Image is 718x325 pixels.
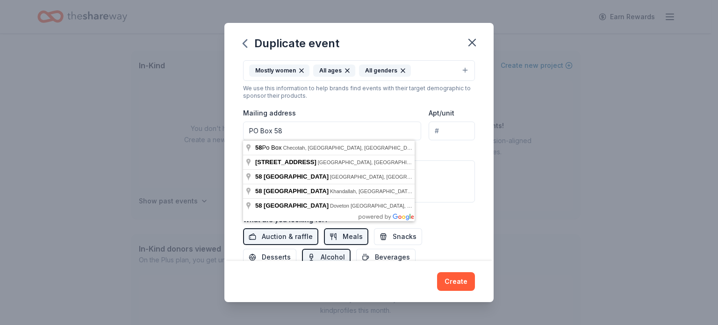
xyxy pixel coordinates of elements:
[255,188,262,195] span: 58
[243,85,475,100] div: We use this information to help brands find events with their target demographic to sponsor their...
[255,173,262,180] span: 58
[302,249,351,266] button: Alcohol
[429,108,454,118] label: Apt/unit
[393,231,416,242] span: Snacks
[243,36,339,51] div: Duplicate event
[343,231,363,242] span: Meals
[356,249,416,266] button: Beverages
[283,145,417,151] span: Checotah, [GEOGRAPHIC_DATA], [GEOGRAPHIC_DATA]
[429,122,475,140] input: #
[243,60,475,81] button: Mostly womenAll agesAll genders
[262,231,313,242] span: Auction & raffle
[243,108,296,118] label: Mailing address
[262,252,291,263] span: Desserts
[255,144,283,151] span: Po Box
[249,65,309,77] div: Mostly women
[324,228,368,245] button: Meals
[375,252,410,263] span: Beverages
[318,159,484,165] span: [GEOGRAPHIC_DATA], [GEOGRAPHIC_DATA], [GEOGRAPHIC_DATA]
[264,173,329,180] span: [GEOGRAPHIC_DATA]
[330,174,440,180] span: [GEOGRAPHIC_DATA], [GEOGRAPHIC_DATA]
[330,203,460,209] span: Doveton [GEOGRAPHIC_DATA], [GEOGRAPHIC_DATA]
[255,144,262,151] span: 58
[264,202,329,209] span: [GEOGRAPHIC_DATA]
[437,272,475,291] button: Create
[264,188,329,195] span: [GEOGRAPHIC_DATA]
[243,122,421,140] input: Enter a US address
[243,249,296,266] button: Desserts
[255,159,316,166] span: [STREET_ADDRESS]
[374,228,422,245] button: Snacks
[313,65,355,77] div: All ages
[321,252,345,263] span: Alcohol
[359,65,411,77] div: All genders
[255,202,262,209] span: 58
[243,228,318,245] button: Auction & raffle
[330,188,468,194] span: Khandallah, [GEOGRAPHIC_DATA], [GEOGRAPHIC_DATA]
